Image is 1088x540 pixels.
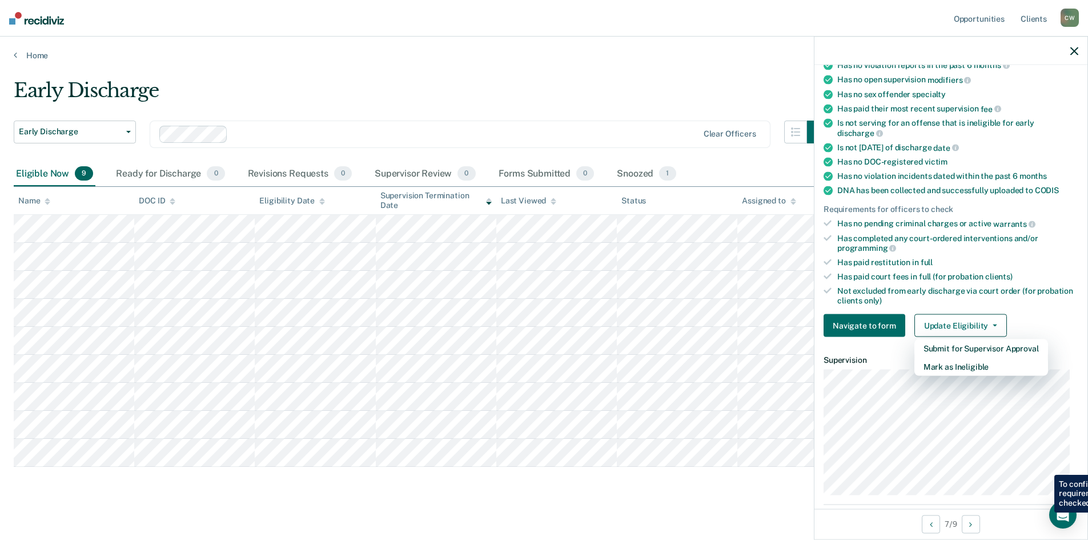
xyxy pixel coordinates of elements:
[837,271,1078,281] div: Has paid court fees in full (for probation
[576,166,594,181] span: 0
[1061,9,1079,27] div: C W
[837,118,1078,138] div: Is not serving for an offense that is ineligible for early
[615,162,678,187] div: Snoozed
[824,355,1078,365] dt: Supervision
[925,157,948,166] span: victim
[496,162,597,187] div: Forms Submitted
[837,258,1078,267] div: Has paid restitution in
[837,103,1078,114] div: Has paid their most recent supervision
[921,258,933,267] span: full
[501,196,556,206] div: Last Viewed
[1019,171,1047,181] span: months
[259,196,325,206] div: Eligibility Date
[928,75,971,84] span: modifiers
[824,314,905,337] button: Navigate to form
[372,162,478,187] div: Supervisor Review
[14,162,95,187] div: Eligible Now
[1035,186,1059,195] span: CODIS
[981,104,1001,113] span: fee
[380,191,492,210] div: Supervision Termination Date
[837,75,1078,85] div: Has no open supervision
[659,166,676,181] span: 1
[837,233,1078,253] div: Has completed any court-ordered interventions and/or
[914,358,1048,376] button: Mark as Ineligible
[457,166,475,181] span: 0
[75,166,93,181] span: 9
[742,196,796,206] div: Assigned to
[837,142,1078,153] div: Is not [DATE] of discharge
[993,219,1035,228] span: warrants
[837,186,1078,195] div: DNA has been collected and successfully uploaded to
[837,243,896,253] span: programming
[18,196,50,206] div: Name
[837,286,1078,305] div: Not excluded from early discharge via court order (for probation clients
[207,166,224,181] span: 0
[864,295,882,305] span: only)
[9,12,64,25] img: Recidiviz
[837,89,1078,99] div: Has no sex offender
[837,60,1078,70] div: Has no violation reports in the past 6
[985,271,1013,281] span: clients)
[837,128,883,137] span: discharge
[14,50,1074,61] a: Home
[621,196,646,206] div: Status
[114,162,227,187] div: Ready for Discharge
[139,196,175,206] div: DOC ID
[14,79,830,111] div: Early Discharge
[704,129,756,139] div: Clear officers
[933,143,958,152] span: date
[814,509,1087,539] div: 7 / 9
[914,339,1048,358] button: Submit for Supervisor Approval
[974,61,1010,70] span: months
[914,314,1007,337] button: Update Eligibility
[912,89,946,98] span: specialty
[922,515,940,533] button: Previous Opportunity
[824,205,1078,214] div: Requirements for officers to check
[246,162,354,187] div: Revisions Requests
[1049,501,1077,529] div: Open Intercom Messenger
[334,166,352,181] span: 0
[824,314,910,337] a: Navigate to form link
[962,515,980,533] button: Next Opportunity
[19,127,122,137] span: Early Discharge
[837,219,1078,229] div: Has no pending criminal charges or active
[837,171,1078,181] div: Has no violation incidents dated within the past 6
[837,157,1078,167] div: Has no DOC-registered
